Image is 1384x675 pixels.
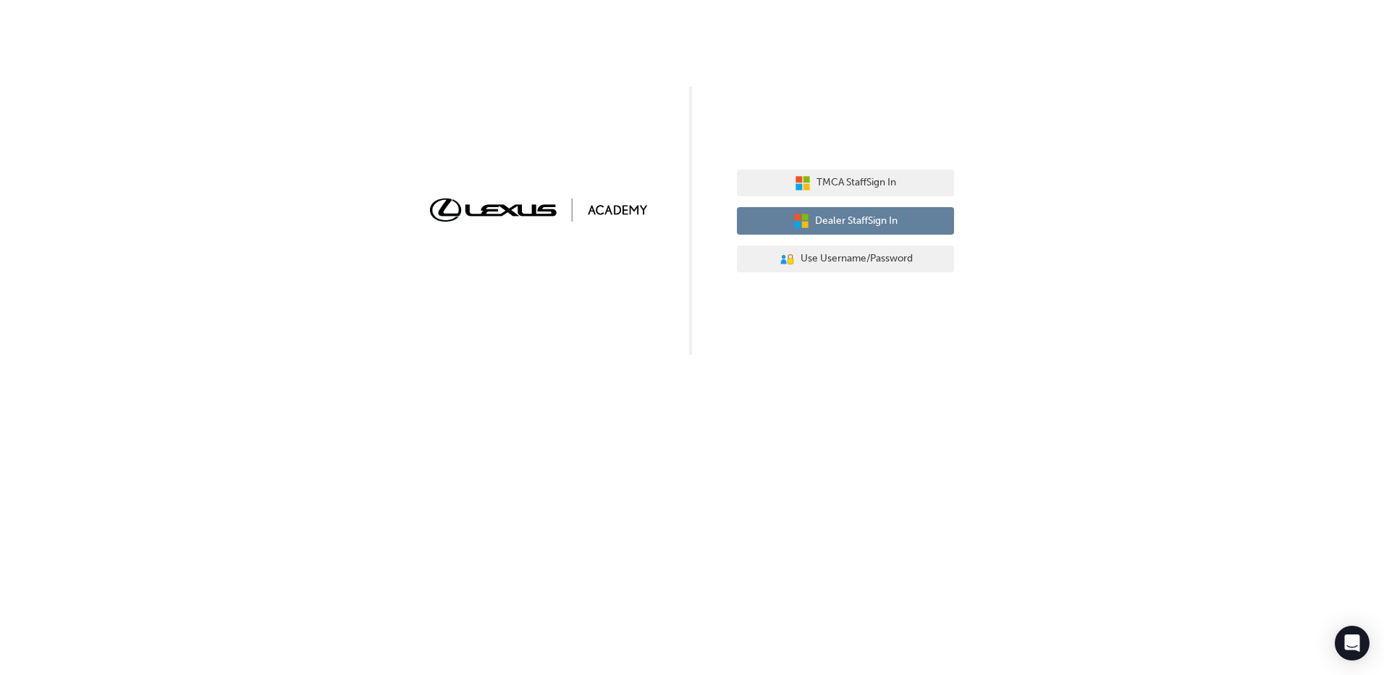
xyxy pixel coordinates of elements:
button: TMCA StaffSign In [737,169,954,197]
div: Open Intercom Messenger [1335,626,1370,661]
img: Trak [430,198,647,221]
button: Dealer StaffSign In [737,207,954,235]
span: Use Username/Password [801,251,913,267]
button: Use Username/Password [737,246,954,273]
span: TMCA Staff Sign In [817,175,896,191]
span: Dealer Staff Sign In [815,213,898,230]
